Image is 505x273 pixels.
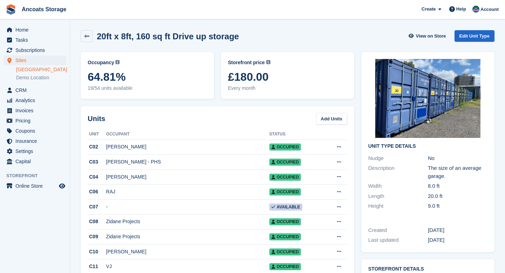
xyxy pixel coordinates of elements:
[375,59,480,138] img: IMG_0541.jpeg
[106,200,269,215] td: -
[316,113,347,125] a: Add Units
[19,4,69,15] a: Ancoats Storage
[416,33,446,40] span: View on Store
[58,182,66,190] a: Preview store
[15,146,58,156] span: Settings
[16,66,66,73] a: [GEOGRAPHIC_DATA]
[428,202,487,210] div: 9.0 ft
[4,116,66,126] a: menu
[428,236,487,244] div: [DATE]
[408,30,449,42] a: View on Store
[454,30,494,42] a: Edit Unit Type
[88,248,106,255] div: C10
[368,164,428,180] div: Description
[6,172,70,179] span: Storefront
[106,143,269,151] div: [PERSON_NAME]
[16,74,66,81] a: Demo Location
[6,4,16,15] img: stora-icon-8386f47178a22dfd0bd8f6a31ec36ba5ce8667c1dd55bd0f319d3a0aa187defe.svg
[106,218,269,225] div: Zidane Projects
[368,144,487,149] h2: Unit Type details
[269,263,301,270] span: Occupied
[15,181,58,191] span: Online Store
[4,25,66,35] a: menu
[4,181,66,191] a: menu
[88,233,106,240] div: C09
[106,233,269,240] div: Zidane Projects
[88,188,106,195] div: C06
[15,85,58,95] span: CRM
[15,116,58,126] span: Pricing
[269,188,301,195] span: Occupied
[266,60,270,64] img: icon-info-grey-7440780725fd019a000dd9b08b2336e03edf1995a4989e88bcd33f0948082b44.svg
[106,129,269,140] th: Occupant
[88,218,106,225] div: C08
[97,32,239,41] h2: 20ft x 8ft, 160 sq ft Drive up storage
[368,182,428,190] div: Width
[269,204,302,211] span: Available
[106,158,269,166] div: [PERSON_NAME] - PHS
[15,25,58,35] span: Home
[88,203,106,211] div: C07
[15,157,58,166] span: Capital
[428,164,487,180] div: The size of an average garage.
[15,55,58,65] span: Sites
[4,85,66,95] a: menu
[88,143,106,151] div: C02
[456,6,466,13] span: Help
[4,106,66,115] a: menu
[428,226,487,234] div: [DATE]
[269,159,301,166] span: Occupied
[368,236,428,244] div: Last updated
[15,45,58,55] span: Subscriptions
[428,154,487,162] div: No
[15,126,58,136] span: Coupons
[4,157,66,166] a: menu
[480,6,499,13] span: Account
[228,71,347,83] span: £180.00
[4,35,66,45] a: menu
[88,263,106,270] div: C11
[15,136,58,146] span: Insurance
[15,95,58,105] span: Analytics
[228,85,347,92] span: Every month
[88,71,207,83] span: 64.81%
[269,248,301,255] span: Occupied
[106,263,269,270] div: VJ
[269,129,323,140] th: Status
[368,202,428,210] div: Height
[368,192,428,200] div: Length
[422,6,436,13] span: Create
[368,226,428,234] div: Created
[4,45,66,55] a: menu
[115,60,120,64] img: icon-info-grey-7440780725fd019a000dd9b08b2336e03edf1995a4989e88bcd33f0948082b44.svg
[106,188,269,195] div: RAJ
[4,136,66,146] a: menu
[4,55,66,65] a: menu
[88,113,105,124] h2: Units
[228,59,265,66] span: Storefront price
[4,126,66,136] a: menu
[88,173,106,181] div: C04
[269,233,301,240] span: Occupied
[4,95,66,105] a: menu
[88,158,106,166] div: C03
[4,146,66,156] a: menu
[269,174,301,181] span: Occupied
[368,154,428,162] div: Nudge
[269,218,301,225] span: Occupied
[88,85,207,92] span: 19/54 units available
[428,182,487,190] div: 8.0 ft
[15,106,58,115] span: Invoices
[269,144,301,151] span: Occupied
[106,173,269,181] div: [PERSON_NAME]
[88,129,106,140] th: Unit
[15,35,58,45] span: Tasks
[368,266,487,272] h2: Storefront Details
[106,248,269,255] div: [PERSON_NAME]
[428,192,487,200] div: 20.0 ft
[88,59,114,66] span: Occupancy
